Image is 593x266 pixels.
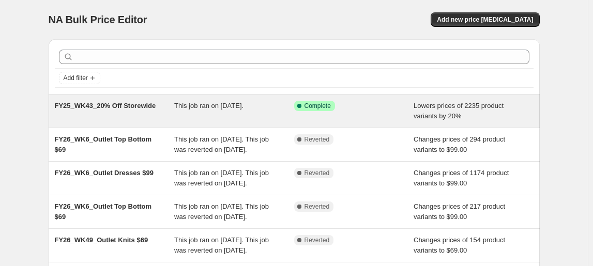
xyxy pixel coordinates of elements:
span: This job ran on [DATE]. This job was reverted on [DATE]. [174,202,269,221]
span: Reverted [305,236,330,244]
span: FY25_WK43_20% Off Storewide [55,102,156,109]
span: NA Bulk Price Editor [49,14,147,25]
span: Add new price [MEDICAL_DATA] [437,15,533,24]
span: This job ran on [DATE]. This job was reverted on [DATE]. [174,169,269,187]
span: FY26_WK49_Outlet Knits $69 [55,236,148,244]
span: Complete [305,102,331,110]
button: Add filter [59,72,100,84]
span: FY26_WK6_Outlet Top Bottom $69 [55,202,152,221]
span: This job ran on [DATE]. [174,102,244,109]
span: Changes prices of 294 product variants to $99.00 [414,135,505,153]
span: Lowers prices of 2235 product variants by 20% [414,102,504,120]
span: Reverted [305,135,330,144]
span: Reverted [305,169,330,177]
span: Add filter [64,74,88,82]
span: Changes prices of 1174 product variants to $99.00 [414,169,509,187]
span: This job ran on [DATE]. This job was reverted on [DATE]. [174,135,269,153]
span: This job ran on [DATE]. This job was reverted on [DATE]. [174,236,269,254]
button: Add new price [MEDICAL_DATA] [431,12,539,27]
span: Changes prices of 217 product variants to $99.00 [414,202,505,221]
span: Changes prices of 154 product variants to $69.00 [414,236,505,254]
span: Reverted [305,202,330,211]
span: FY26_WK6_Outlet Top Bottom $69 [55,135,152,153]
span: FY26_WK6_Outlet Dresses $99 [55,169,154,177]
